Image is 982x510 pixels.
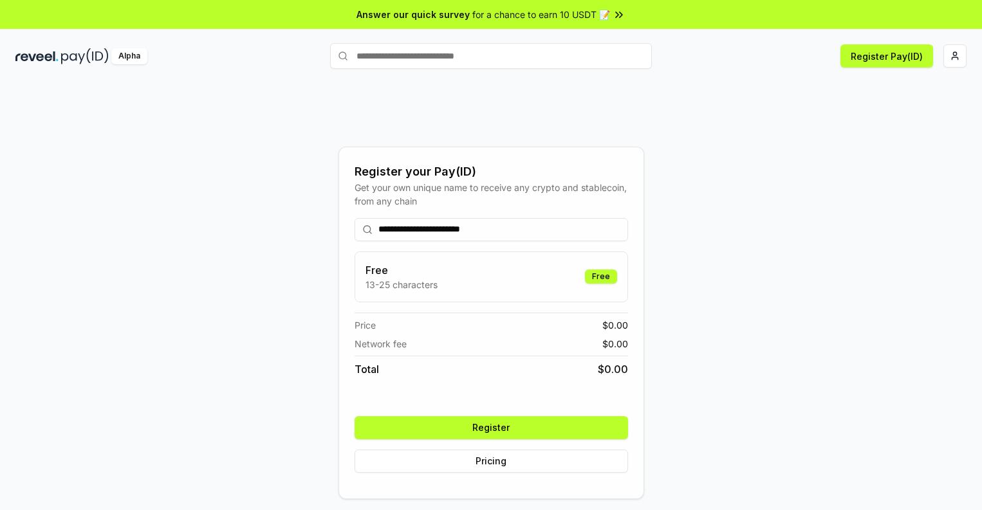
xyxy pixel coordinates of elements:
[111,48,147,64] div: Alpha
[355,337,407,351] span: Network fee
[355,450,628,473] button: Pricing
[15,48,59,64] img: reveel_dark
[602,318,628,332] span: $ 0.00
[355,318,376,332] span: Price
[355,416,628,439] button: Register
[366,262,438,278] h3: Free
[472,8,610,21] span: for a chance to earn 10 USDT 📝
[602,337,628,351] span: $ 0.00
[61,48,109,64] img: pay_id
[355,163,628,181] div: Register your Pay(ID)
[355,181,628,208] div: Get your own unique name to receive any crypto and stablecoin, from any chain
[585,269,617,284] div: Free
[598,361,628,377] span: $ 0.00
[357,8,470,21] span: Answer our quick survey
[366,278,438,291] p: 13-25 characters
[840,44,933,68] button: Register Pay(ID)
[355,361,379,377] span: Total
